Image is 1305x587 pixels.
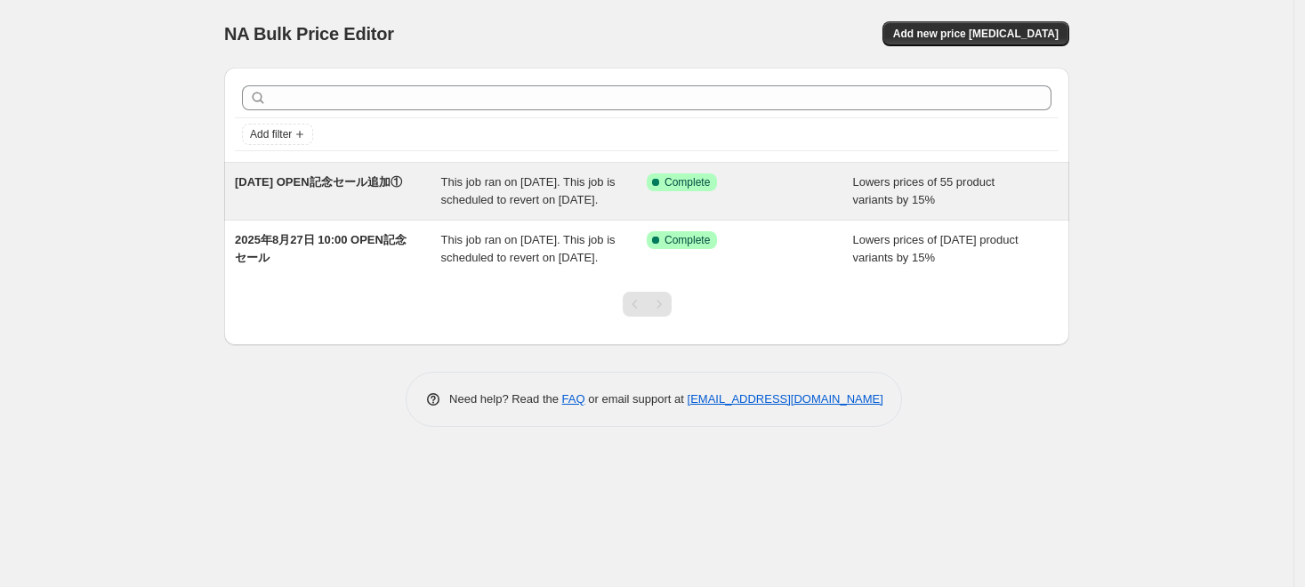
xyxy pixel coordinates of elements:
[235,233,407,264] span: 2025年8月27日 10:00 OPEN記念セール
[585,392,688,406] span: or email support at
[882,21,1069,46] button: Add new price [MEDICAL_DATA]
[893,27,1059,41] span: Add new price [MEDICAL_DATA]
[853,233,1019,264] span: Lowers prices of [DATE] product variants by 15%
[441,175,616,206] span: This job ran on [DATE]. This job is scheduled to revert on [DATE].
[562,392,585,406] a: FAQ
[623,292,672,317] nav: Pagination
[224,24,394,44] span: NA Bulk Price Editor
[665,233,710,247] span: Complete
[441,233,616,264] span: This job ran on [DATE]. This job is scheduled to revert on [DATE].
[688,392,883,406] a: [EMAIL_ADDRESS][DOMAIN_NAME]
[242,124,313,145] button: Add filter
[665,175,710,189] span: Complete
[853,175,995,206] span: Lowers prices of 55 product variants by 15%
[235,175,402,189] span: [DATE] OPEN記念セール追加①
[250,127,292,141] span: Add filter
[449,392,562,406] span: Need help? Read the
